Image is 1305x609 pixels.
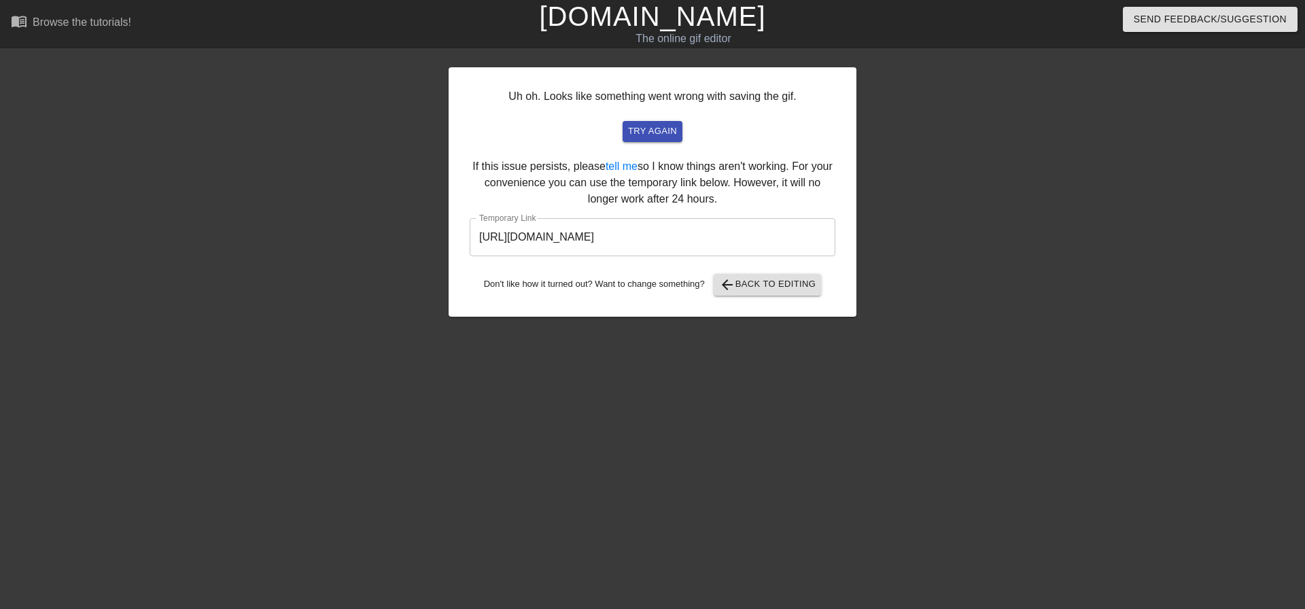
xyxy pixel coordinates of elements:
[539,1,765,31] a: [DOMAIN_NAME]
[11,13,27,29] span: menu_book
[1134,11,1287,28] span: Send Feedback/Suggestion
[442,31,925,47] div: The online gif editor
[623,121,682,142] button: try again
[606,160,638,172] a: tell me
[470,274,835,296] div: Don't like how it turned out? Want to change something?
[470,218,835,256] input: bare
[1123,7,1298,32] button: Send Feedback/Suggestion
[628,124,677,139] span: try again
[449,67,856,317] div: Uh oh. Looks like something went wrong with saving the gif. If this issue persists, please so I k...
[719,277,735,293] span: arrow_back
[33,16,131,28] div: Browse the tutorials!
[714,274,822,296] button: Back to Editing
[11,13,131,34] a: Browse the tutorials!
[719,277,816,293] span: Back to Editing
